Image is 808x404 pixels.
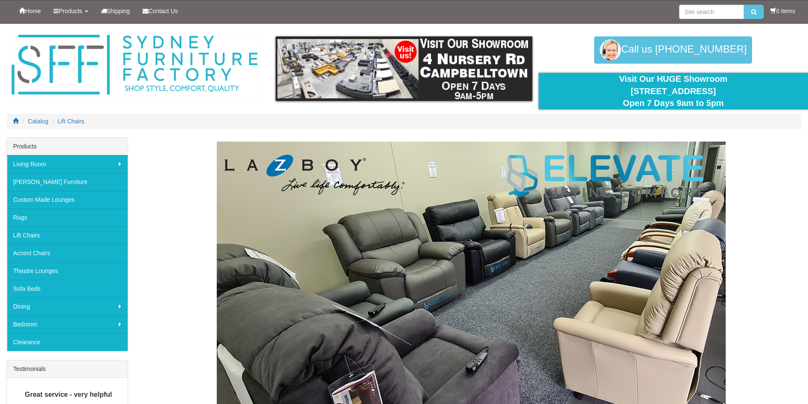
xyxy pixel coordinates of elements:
[47,0,94,22] a: Products
[7,298,128,315] a: Dining
[136,0,184,22] a: Contact Us
[148,8,178,14] span: Contact Us
[7,226,128,244] a: Lift Chairs
[7,333,128,351] a: Clearance
[7,244,128,262] a: Accent Chairs
[7,138,128,155] div: Products
[13,0,47,22] a: Home
[25,391,112,398] b: Great service - very helpful
[25,8,41,14] span: Home
[7,155,128,173] a: Living Room
[545,73,802,109] div: Visit Our HUGE Showroom [STREET_ADDRESS] Open 7 Days 9am to 5pm
[7,32,262,98] img: Sydney Furniture Factory
[7,173,128,191] a: [PERSON_NAME] Furniture
[107,8,130,14] span: Shipping
[7,280,128,298] a: Sofa Beds
[95,0,137,22] a: Shipping
[276,36,532,101] img: showroom.gif
[58,118,84,125] a: Lift Chairs
[7,262,128,280] a: Theatre Lounges
[28,118,48,125] a: Catalog
[7,209,128,226] a: Rugs
[7,360,128,378] div: Testimonials
[7,315,128,333] a: Bedroom
[679,5,744,19] input: Site search
[7,191,128,209] a: Custom Made Lounges
[770,7,795,15] li: 0 items
[59,8,82,14] span: Products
